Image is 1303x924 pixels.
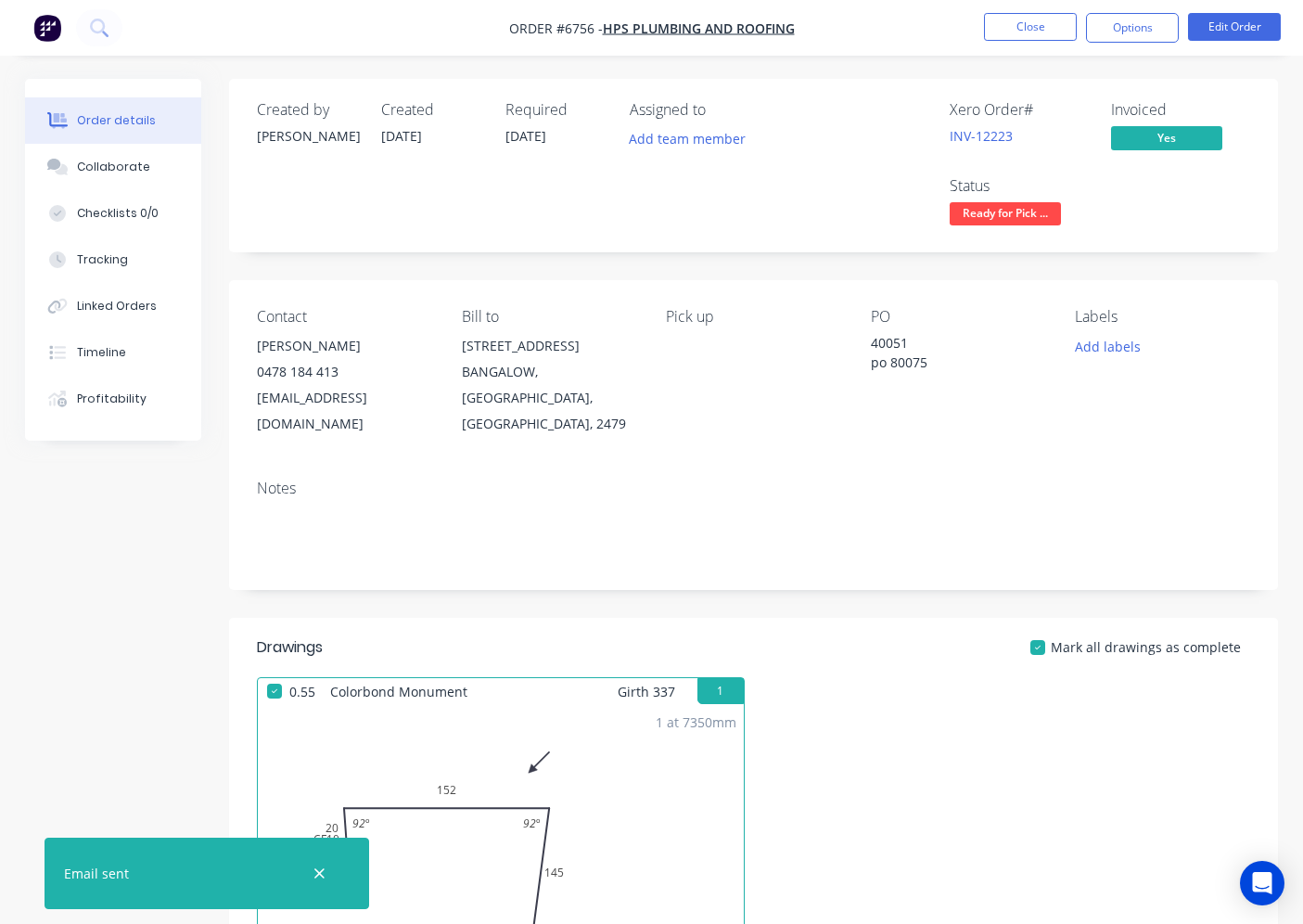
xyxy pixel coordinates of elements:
[25,283,201,329] button: Linked Orders
[462,333,637,437] div: [STREET_ADDRESS]BANGALOW, [GEOGRAPHIC_DATA], [GEOGRAPHIC_DATA], 2479
[666,308,841,326] div: Pick up
[1051,637,1241,657] span: Mark all drawings as complete
[25,190,201,237] button: Checklists 0/0
[77,391,147,407] div: Profitability
[257,333,432,437] div: [PERSON_NAME]0478 184 413[EMAIL_ADDRESS][DOMAIN_NAME]
[381,101,483,119] div: Created
[25,237,201,283] button: Tracking
[462,333,637,359] div: [STREET_ADDRESS]
[25,376,201,422] button: Profitability
[25,329,201,376] button: Timeline
[505,101,607,119] div: Required
[33,14,61,42] img: Factory
[257,385,432,437] div: [EMAIL_ADDRESS][DOMAIN_NAME]
[984,13,1077,41] button: Close
[77,344,126,361] div: Timeline
[77,159,150,175] div: Collaborate
[64,864,129,883] div: Email sent
[257,636,323,659] div: Drawings
[77,298,157,314] div: Linked Orders
[618,678,675,705] span: Girth 337
[950,101,1089,119] div: Xero Order #
[77,112,156,129] div: Order details
[950,202,1061,230] button: Ready for Pick ...
[871,333,1046,372] div: 40051 po 80075
[462,359,637,437] div: BANGALOW, [GEOGRAPHIC_DATA], [GEOGRAPHIC_DATA], 2479
[950,202,1061,225] span: Ready for Pick ...
[1240,861,1284,905] div: Open Intercom Messenger
[257,126,359,146] div: [PERSON_NAME]
[697,678,744,704] button: 1
[323,678,475,705] span: Colorbond Monument
[509,19,603,37] span: Order #6756 -
[871,308,1046,326] div: PO
[462,308,637,326] div: Bill to
[77,205,159,222] div: Checklists 0/0
[257,333,432,359] div: [PERSON_NAME]
[257,308,432,326] div: Contact
[25,144,201,190] button: Collaborate
[282,678,323,705] span: 0.55
[620,126,756,151] button: Add team member
[1086,13,1179,43] button: Options
[25,97,201,144] button: Order details
[505,127,546,145] span: [DATE]
[257,480,1250,497] div: Notes
[656,712,736,732] div: 1 at 7350mm
[1065,333,1150,358] button: Add labels
[1111,101,1250,119] div: Invoiced
[630,101,815,119] div: Assigned to
[603,19,795,37] a: HPS Plumbing and Roofing
[381,127,422,145] span: [DATE]
[257,101,359,119] div: Created by
[1188,13,1281,41] button: Edit Order
[1111,126,1222,149] span: Yes
[630,126,756,151] button: Add team member
[257,359,432,385] div: 0478 184 413
[1075,308,1250,326] div: Labels
[77,251,128,268] div: Tracking
[950,127,1013,145] a: INV-12223
[950,177,1089,195] div: Status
